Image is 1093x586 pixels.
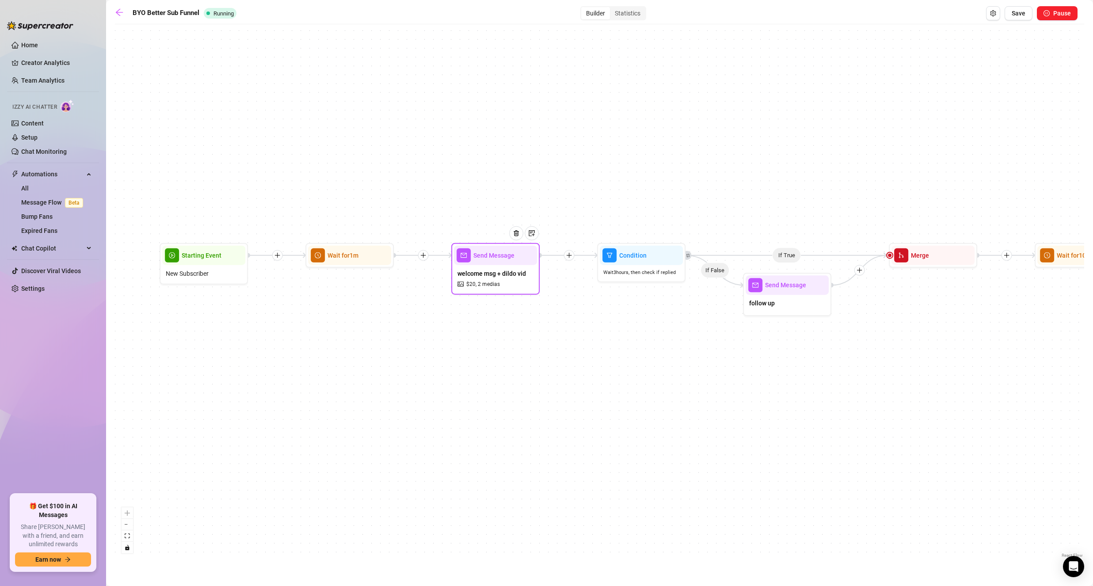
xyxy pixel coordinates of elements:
span: plus [857,267,863,273]
span: Automations [21,167,84,181]
span: Wait for 10h [1057,251,1089,260]
span: Pause [1053,10,1071,17]
a: arrow-left [115,8,128,19]
span: Send Message [765,280,806,290]
span: Condition [619,251,647,260]
div: Open Intercom Messenger [1063,556,1084,577]
span: mail [748,278,762,292]
span: Wait for 1m [328,251,358,260]
button: Pause [1037,6,1078,20]
span: follow up [749,298,775,308]
a: React Flow attribution [1062,553,1083,558]
span: setting [990,10,996,16]
span: New Subscriber [166,269,209,278]
button: Earn nowarrow-right [15,552,91,567]
span: plus [566,252,572,259]
g: Edge from ad17c010-b17d-4772-b63b-36304d596ffe to 070a2ac7-ec90-40a6-aa6d-e3fc1fa49aca [686,255,744,285]
span: Earn now [35,556,61,563]
a: Home [21,42,38,49]
span: Wait 3 hours, then check if replied [603,269,676,276]
span: plus [274,252,281,259]
a: Discover Viral Videos [21,267,81,274]
span: pause-circle [1043,10,1050,16]
img: Sticky Note [528,230,535,237]
span: clock-circle [311,248,325,263]
a: Chat Monitoring [21,148,67,155]
span: arrow-right [65,556,71,563]
span: arrow-left [115,8,124,17]
span: plus [420,252,427,259]
span: welcome msg + dildo vid [457,269,526,278]
span: 2 medias [478,280,500,289]
a: All [21,185,29,192]
img: logo-BBDzfeDw.svg [7,21,73,30]
span: Send Message [473,251,514,260]
div: filterConditionWait3hours, then check if replied [597,243,686,282]
span: Izzy AI Chatter [12,103,57,111]
span: $ 20 , [466,280,476,289]
span: picture [457,281,465,287]
span: thunderbolt [11,171,19,178]
span: clock-circle [1040,248,1054,263]
span: merge [894,248,908,263]
div: mergeMerge [889,243,977,268]
button: toggle interactivity [122,542,133,553]
strong: BYO Better Sub Funnel [133,9,199,17]
a: Bump Fans [21,213,53,220]
a: Creator Analytics [21,56,92,70]
span: Share [PERSON_NAME] with a friend, and earn unlimited rewards [15,523,91,549]
img: Chat Copilot [11,245,17,251]
span: Starting Event [182,251,221,260]
span: filter [602,248,617,263]
div: TrashSticky NotemailSend Messagewelcome msg + dildo vidpicture$20,2 medias [451,243,540,295]
span: Merge [911,251,929,260]
button: fit view [122,530,133,542]
span: mail [457,248,471,263]
div: clock-circleWait for1m [305,243,394,268]
span: Beta [65,198,83,208]
img: Trash [513,230,520,237]
div: segmented control [580,6,646,20]
span: play-circle [165,248,179,263]
button: Save Flow [1005,6,1032,20]
span: Chat Copilot [21,241,84,255]
div: play-circleStarting EventNew Subscriber [160,243,248,285]
button: Open Exit Rules [986,6,1000,20]
div: Statistics [610,7,645,19]
div: React Flow controls [122,507,133,553]
span: plus [1004,252,1010,259]
span: Save [1012,10,1025,17]
a: Content [21,120,44,127]
button: zoom out [122,519,133,530]
div: Builder [581,7,610,19]
span: Running [213,10,234,17]
a: Expired Fans [21,227,57,234]
a: Settings [21,285,45,292]
img: AI Chatter [61,99,74,112]
a: Message FlowBeta [21,199,87,206]
a: Team Analytics [21,77,65,84]
a: Setup [21,134,38,141]
g: Edge from 070a2ac7-ec90-40a6-aa6d-e3fc1fa49aca to ddffbd42-9c3c-4772-8e18-a4816bbd3eef [832,255,887,285]
span: retweet [684,253,690,257]
div: mailSend Messagefollow up [743,273,831,316]
span: 🎁 Get $100 in AI Messages [15,502,91,519]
